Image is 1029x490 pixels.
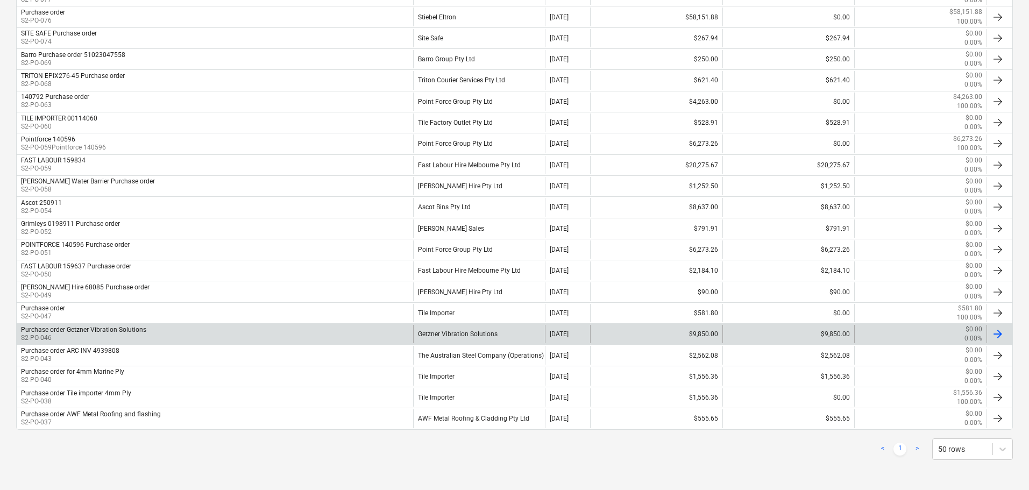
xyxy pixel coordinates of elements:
[966,367,982,377] p: $0.00
[966,240,982,250] p: $0.00
[949,8,982,17] p: $58,151.88
[590,282,722,301] div: $90.00
[722,409,855,428] div: $555.65
[966,71,982,80] p: $0.00
[966,219,982,229] p: $0.00
[590,240,722,259] div: $6,273.26
[966,346,982,355] p: $0.00
[550,246,569,253] div: [DATE]
[722,367,855,386] div: $1,556.36
[550,352,569,359] div: [DATE]
[413,304,545,322] div: Tile Importer
[413,8,545,26] div: Stiebel Eltron
[21,37,97,46] p: S2-PO-074
[722,71,855,89] div: $621.40
[964,123,982,132] p: 0.00%
[957,313,982,322] p: 100.00%
[957,102,982,111] p: 100.00%
[21,270,131,279] p: S2-PO-050
[550,182,569,190] div: [DATE]
[413,156,545,174] div: Fast Labour Hire Melbourne Pty Ltd
[722,325,855,343] div: $9,850.00
[964,165,982,174] p: 0.00%
[590,93,722,111] div: $4,263.00
[966,113,982,123] p: $0.00
[413,113,545,132] div: Tile Factory Outlet Pty Ltd
[21,101,89,110] p: S2-PO-063
[590,113,722,132] div: $528.91
[413,240,545,259] div: Point Force Group Pty Ltd
[413,367,545,386] div: Tile Importer
[550,140,569,147] div: [DATE]
[957,17,982,26] p: 100.00%
[21,72,125,80] div: TRITON EPIX276-45 Purchase order
[21,418,161,427] p: S2-PO-037
[966,409,982,418] p: $0.00
[722,219,855,238] div: $791.91
[722,388,855,407] div: $0.00
[590,177,722,195] div: $1,252.50
[413,261,545,280] div: Fast Labour Hire Melbourne Pty Ltd
[964,271,982,280] p: 0.00%
[21,185,155,194] p: S2-PO-058
[21,248,130,258] p: S2-PO-051
[21,9,65,16] div: Purchase order
[413,198,545,216] div: Ascot Bins Pty Ltd
[21,30,97,37] div: SITE SAFE Purchase order
[21,304,65,312] div: Purchase order
[550,76,569,84] div: [DATE]
[21,312,65,321] p: S2-PO-047
[413,29,545,47] div: Site Safe
[21,389,131,397] div: Purchase order Tile importer 4mm Ply
[413,388,545,407] div: Tile Importer
[722,198,855,216] div: $8,637.00
[975,438,1029,490] iframe: Chat Widget
[550,98,569,105] div: [DATE]
[21,164,86,173] p: S2-PO-059
[966,325,982,334] p: $0.00
[964,186,982,195] p: 0.00%
[964,334,982,343] p: 0.00%
[21,207,62,216] p: S2-PO-054
[550,309,569,317] div: [DATE]
[413,409,545,428] div: AWF Metal Roofing & Cladding Pty Ltd
[964,292,982,301] p: 0.00%
[21,122,97,131] p: S2-PO-060
[953,134,982,144] p: $6,273.26
[550,34,569,42] div: [DATE]
[964,250,982,259] p: 0.00%
[550,161,569,169] div: [DATE]
[876,443,889,456] a: Previous page
[964,229,982,238] p: 0.00%
[413,93,545,111] div: Point Force Group Pty Ltd
[590,134,722,153] div: $6,273.26
[21,93,89,101] div: 140792 Purchase order
[964,377,982,386] p: 0.00%
[722,282,855,301] div: $90.00
[413,50,545,68] div: Barro Group Pty Ltd
[590,198,722,216] div: $8,637.00
[966,156,982,165] p: $0.00
[21,220,120,228] div: Grimleys 0198911 Purchase order
[21,410,161,418] div: Purchase order AWF Metal Roofing and flashing
[590,71,722,89] div: $621.40
[722,29,855,47] div: $267.94
[413,346,545,364] div: The Australian Steel Company (Operations) Pty Ltd
[590,219,722,238] div: $791.91
[911,443,924,456] a: Next page
[21,241,130,248] div: POINTFORCE 140596 Purchase order
[21,228,120,237] p: S2-PO-052
[21,59,125,68] p: S2-PO-069
[21,291,150,300] p: S2-PO-049
[21,283,150,291] div: [PERSON_NAME] Hire 68085 Purchase order
[958,304,982,313] p: $581.80
[590,156,722,174] div: $20,275.67
[21,115,97,122] div: TILE IMPORTER 00114060
[590,50,722,68] div: $250.00
[21,80,125,89] p: S2-PO-068
[966,50,982,59] p: $0.00
[21,157,86,164] div: FAST LABOUR 159834
[413,177,545,195] div: [PERSON_NAME] Hire Pty Ltd
[953,93,982,102] p: $4,263.00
